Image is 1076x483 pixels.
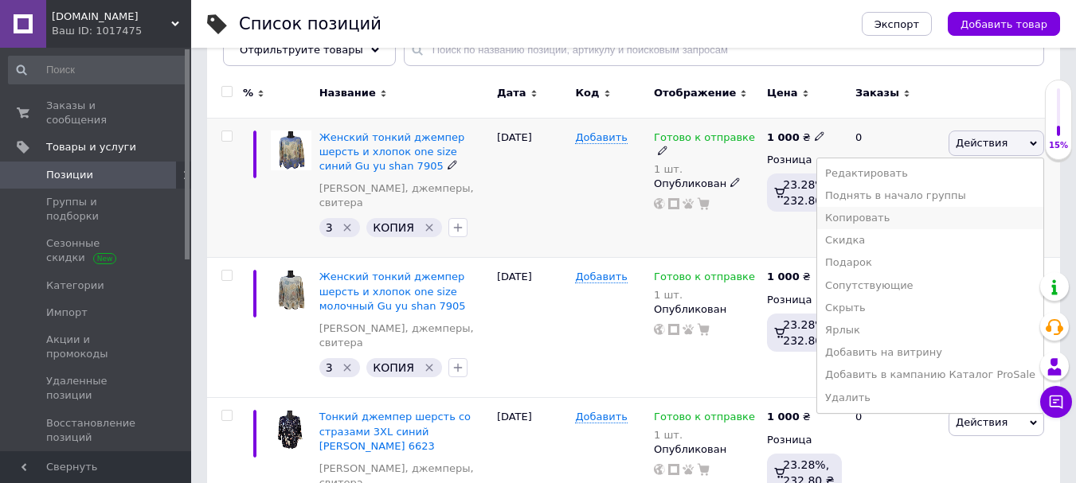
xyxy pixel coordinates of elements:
span: Действия [956,137,1008,149]
span: Экспорт [874,18,919,30]
div: Ваш ID: 1017475 [52,24,191,38]
div: ₴ [767,270,811,284]
svg: Удалить метку [341,361,354,374]
span: КОПИЯ [373,221,414,234]
li: Добавить в кампанию Каталог ProSale [817,364,1043,386]
a: Женский тонкий джемпер шерсть и хлопок one size синий Gu yu shan 7905 [319,131,465,172]
div: 0 [846,118,945,258]
span: Код [575,86,599,100]
div: 1 шт. [654,289,755,301]
span: 23.28%, 232.80 ₴ [783,318,834,347]
span: Товары и услуги [46,140,136,154]
span: Заказы и сообщения [46,99,147,127]
span: Восстановление позиций [46,416,147,445]
button: Добавить товар [948,12,1060,36]
span: 23.28%, 232.80 ₴ [783,178,834,207]
span: Готово к отправке [654,131,755,148]
span: Категории [46,279,104,293]
span: Цена [767,86,798,100]
li: Подарок [817,251,1043,274]
span: Действия [956,416,1008,428]
div: ₴ [767,130,825,145]
li: Ярлык [817,319,1043,341]
div: 1 шт. [654,429,755,441]
li: Скидка [817,229,1043,251]
div: Розница [767,433,842,447]
span: Добавить товар [961,18,1047,30]
div: [DATE] [493,258,572,398]
li: Редактировать [817,162,1043,185]
b: 1 000 [767,411,800,423]
div: Список позиций [239,16,381,33]
span: Удаленные позиции [46,374,147,403]
div: Розница [767,153,842,167]
div: 15% [1046,140,1071,151]
img: Женский тонкий джемпер шерсть и хлопок one size синий Gu yu shan 7905 [271,130,311,171]
span: Отфильтруйте товары [240,44,363,56]
svg: Удалить метку [423,221,436,234]
span: Группы и подборки [46,195,147,224]
img: Тонкий джемпер шерсть со стразами 3XL синий Yao Li 6623 [271,410,311,450]
li: Удалить [817,387,1043,409]
div: Опубликован [654,177,759,191]
button: Экспорт [862,12,932,36]
div: Опубликован [654,442,759,457]
div: [DATE] [493,118,572,258]
span: Добавить [575,411,627,423]
a: Женский тонкий джемпер шерсть и хлопок one size молочный Gu yu shan 7905 [319,271,466,311]
span: Название [319,86,376,100]
b: 1 000 [767,131,800,143]
li: Сопутствующие [817,275,1043,297]
button: Чат с покупателем [1040,386,1072,418]
span: Позиции [46,168,93,182]
div: Опубликован [654,302,759,317]
span: Готово к отправке [654,271,755,287]
input: Поиск [8,56,188,84]
span: Добавить [575,271,627,283]
li: Копировать [817,207,1043,229]
a: Тонкий джемпер шерсть со стразами 3XL синий [PERSON_NAME] 6623 [319,411,471,451]
span: Готово к отправке [654,411,755,427]
a: [PERSON_NAME], джемперы, свитера [319,181,489,210]
span: Дата [497,86,526,100]
span: Отображение [654,86,736,100]
span: DELLAMODA.COM.UA [52,10,171,24]
span: % [243,86,253,100]
input: Поиск по названию позиции, артикулу и поисковым запросам [404,34,1044,66]
span: Добавить [575,131,627,144]
li: Поднять в начало группы [817,185,1043,207]
img: Женский тонкий джемпер шерсть и хлопок one size молочный Gu yu shan 7905 [271,270,311,310]
span: 3 [326,221,333,234]
div: Розница [767,293,842,307]
li: Добавить на витрину [817,341,1043,364]
div: ₴ [767,410,811,424]
svg: Удалить метку [341,221,354,234]
a: [PERSON_NAME], джемперы, свитера [319,321,489,350]
span: КОПИЯ [373,361,414,374]
span: Акции и промокоды [46,333,147,361]
li: Скрыть [817,297,1043,319]
span: Заказы [855,86,899,100]
div: 1 шт. [654,163,759,175]
span: Сезонные скидки [46,236,147,265]
svg: Удалить метку [423,361,436,374]
span: 3 [326,361,333,374]
span: Импорт [46,306,88,320]
b: 1 000 [767,271,800,282]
